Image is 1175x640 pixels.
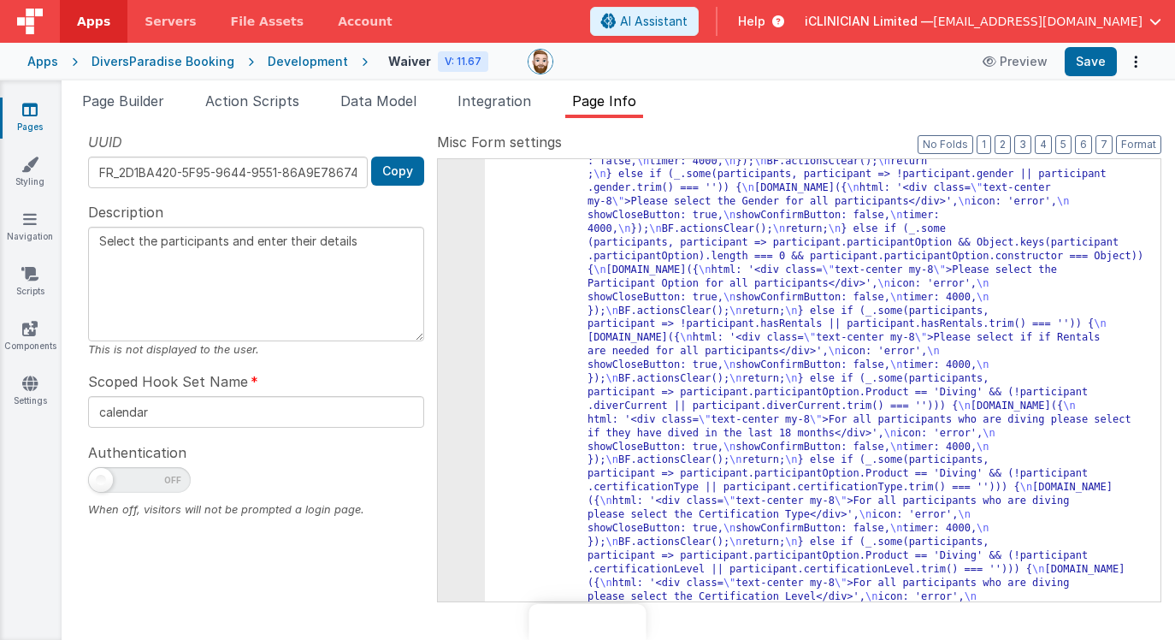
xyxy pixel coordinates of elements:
button: Options [1124,50,1148,74]
span: AI Assistant [620,13,688,30]
button: Format [1116,135,1161,154]
button: AI Assistant [590,7,699,36]
img: 338b8ff906eeea576da06f2fc7315c1b [528,50,552,74]
span: Page Info [572,92,636,110]
iframe: Marker.io feedback button [529,604,647,640]
button: 5 [1055,135,1072,154]
button: No Folds [918,135,973,154]
div: V: 11.67 [438,51,488,72]
span: Integration [458,92,531,110]
div: Development [268,53,348,70]
span: Help [738,13,765,30]
button: 1 [977,135,991,154]
button: 2 [995,135,1011,154]
span: [EMAIL_ADDRESS][DOMAIN_NAME] [933,13,1143,30]
span: Action Scripts [205,92,299,110]
span: Scoped Hook Set Name [88,371,248,392]
span: Page Builder [82,92,164,110]
button: 7 [1095,135,1113,154]
div: DiversParadise Booking [92,53,234,70]
button: Save [1065,47,1117,76]
span: UUID [88,132,122,152]
h4: Waiver [388,55,431,68]
div: This is not displayed to the user. [88,341,424,358]
div: Apps [27,53,58,70]
button: 4 [1035,135,1052,154]
span: Servers [145,13,196,30]
span: File Assets [231,13,304,30]
span: Authentication [88,442,186,463]
button: 3 [1014,135,1031,154]
button: Copy [371,157,424,186]
button: 6 [1075,135,1092,154]
span: iCLINICIAN Limited — [805,13,933,30]
span: Misc Form settings [437,132,562,152]
button: Preview [972,48,1058,75]
span: Data Model [340,92,416,110]
div: When off, visitors will not be prompted a login page. [88,501,424,518]
span: Apps [77,13,110,30]
button: iCLINICIAN Limited — [EMAIL_ADDRESS][DOMAIN_NAME] [805,13,1161,30]
span: Description [88,202,163,222]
